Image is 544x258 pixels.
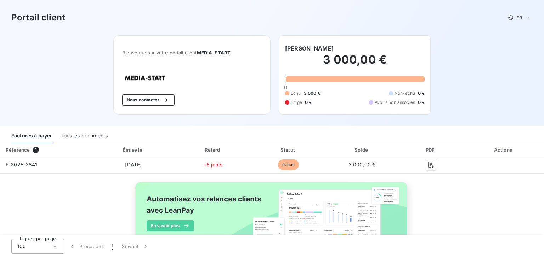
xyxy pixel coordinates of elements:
span: 1 [112,243,113,250]
h6: [PERSON_NAME] [285,44,334,53]
span: Avoirs non associés [375,99,415,106]
h3: Portail client [11,11,65,24]
div: Solde [327,146,397,153]
button: Précédent [64,239,107,254]
span: 100 [17,243,26,250]
div: Statut [253,146,324,153]
h2: 3 000,00 € [285,53,425,74]
img: Company logo [122,73,168,83]
div: Retard [176,146,250,153]
button: Suivant [118,239,153,254]
button: 1 [107,239,118,254]
span: Non-échu [395,90,415,96]
span: Litige [291,99,302,106]
span: Échu [291,90,301,96]
span: MEDIA-START [197,50,231,55]
span: 0 € [418,90,425,96]
div: PDF [399,146,462,153]
div: Actions [465,146,543,153]
span: 3 000 € [304,90,321,96]
span: Bienvenue sur votre portail client . [122,50,262,55]
div: Émise le [93,146,174,153]
span: +5 jours [203,162,223,168]
span: FR [516,15,522,20]
span: 3 000,00 € [348,162,376,168]
span: 0 € [418,99,425,106]
div: Factures à payer [11,129,52,143]
button: Nous contacter [122,94,175,106]
span: 0 € [305,99,312,106]
span: [DATE] [125,162,142,168]
div: Tous les documents [61,129,108,143]
span: F-2025-2841 [6,162,38,168]
span: échue [278,159,299,170]
span: 0 [284,84,287,90]
span: 1 [33,147,39,153]
div: Référence [6,147,30,153]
